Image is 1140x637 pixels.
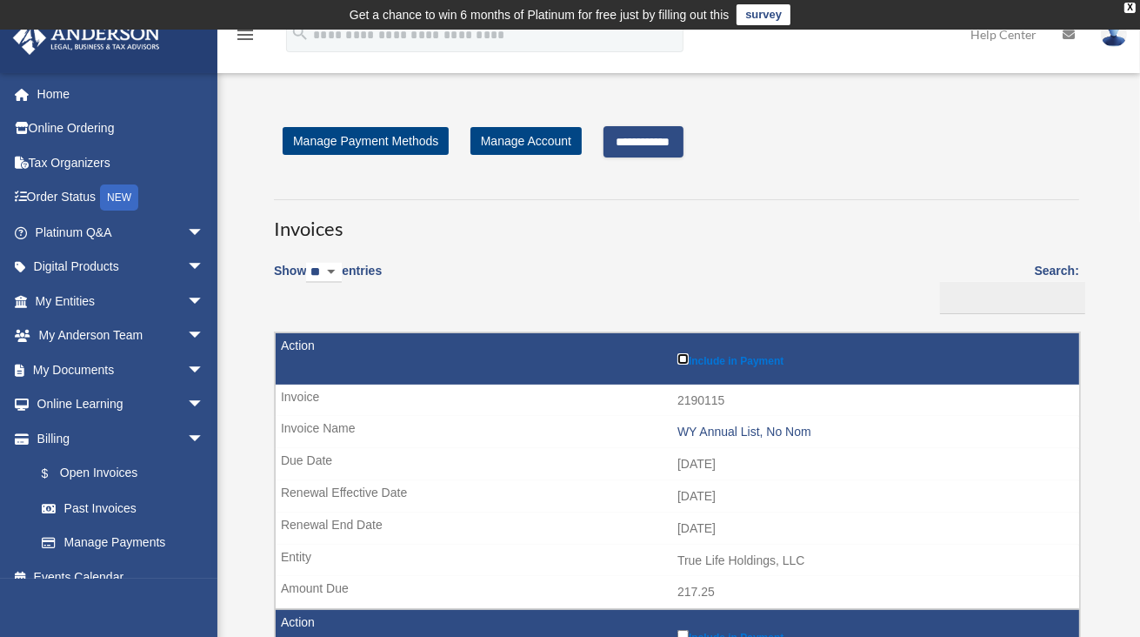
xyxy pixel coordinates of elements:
img: Anderson Advisors Platinum Portal [8,21,165,55]
a: Past Invoices [24,491,222,526]
div: Get a chance to win 6 months of Platinum for free just by filling out this [350,4,730,25]
a: Billingarrow_drop_down [12,421,222,456]
div: close [1124,3,1136,13]
td: 2190115 [276,385,1079,418]
span: $ [51,463,60,485]
a: Manage Account [470,127,582,155]
a: Events Calendar [12,560,230,594]
a: Online Learningarrow_drop_down [12,387,230,422]
select: Showentries [306,263,342,283]
label: Include in Payment [677,350,1070,367]
a: Manage Payment Methods [283,127,449,155]
div: WY Annual List, No Nom [677,425,1070,439]
a: menu [235,30,256,45]
img: User Pic [1101,22,1127,47]
input: Search: [940,282,1085,315]
input: Include in Payment [677,353,689,365]
span: arrow_drop_down [187,284,222,319]
label: Search: [934,260,1079,314]
div: NEW [100,184,138,211]
a: My Entitiesarrow_drop_down [12,284,230,318]
i: search [290,23,310,43]
span: arrow_drop_down [187,352,222,388]
h3: Invoices [274,199,1079,243]
span: arrow_drop_down [187,250,222,285]
a: My Anderson Teamarrow_drop_down [12,318,230,353]
a: Home [12,77,230,111]
span: arrow_drop_down [187,318,222,354]
label: Show entries [274,260,382,300]
span: arrow_drop_down [187,421,222,457]
a: Online Ordering [12,111,230,146]
a: Manage Payments [24,526,222,560]
span: arrow_drop_down [187,215,222,251]
a: $Open Invoices [24,456,213,492]
td: [DATE] [276,513,1079,546]
a: survey [737,4,790,25]
td: True Life Holdings, LLC [276,545,1079,578]
a: Digital Productsarrow_drop_down [12,250,230,285]
td: 217.25 [276,576,1079,609]
i: menu [235,24,256,45]
a: Platinum Q&Aarrow_drop_down [12,215,230,250]
a: Order StatusNEW [12,180,230,216]
span: arrow_drop_down [187,387,222,423]
a: My Documentsarrow_drop_down [12,352,230,387]
td: [DATE] [276,480,1079,513]
a: Tax Organizers [12,145,230,180]
td: [DATE] [276,448,1079,481]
